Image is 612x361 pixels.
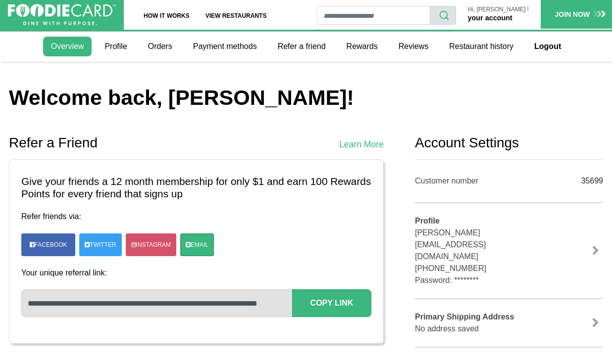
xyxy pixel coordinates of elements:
[441,37,521,56] a: Restaurant history
[21,176,371,200] h3: Give your friends a 12 month membership for only $1 and earn 100 Rewards Points for every friend ...
[415,215,549,286] div: [PERSON_NAME] [EMAIL_ADDRESS][DOMAIN_NAME] [PHONE_NUMBER] Password: ********
[8,4,116,26] img: FoodieCard; Eat, Drink, Save, Donate
[90,240,116,249] span: Twitter
[270,37,334,56] a: Refer a friend
[415,324,479,333] span: No address saved
[415,217,440,225] b: Profile
[97,37,135,56] a: Profile
[339,37,386,56] a: Rewards
[140,37,180,56] a: Orders
[339,138,384,151] a: Learn More
[468,6,529,13] p: Hi, [PERSON_NAME] !
[317,6,430,25] input: restaurant search
[526,37,569,56] a: Logout
[126,233,176,256] a: Instagram
[25,236,72,254] a: Facebook
[21,268,371,277] h4: Your unique referral link:
[79,233,121,256] a: Twitter
[43,37,92,56] a: Overview
[35,241,67,248] span: Facebook
[468,14,512,22] a: your account
[21,212,371,221] h4: Refer friends via:
[9,85,603,111] h1: Welcome back, [PERSON_NAME]!
[430,6,456,25] button: search
[391,37,436,56] a: Reviews
[180,233,214,256] a: Email
[563,172,603,190] div: 35699
[9,135,98,151] h2: Refer a Friend
[415,175,549,187] div: Customer number
[185,37,265,56] a: Payment methods
[292,289,371,317] button: Copy Link
[415,135,603,151] h2: Account Settings
[191,240,208,249] span: Email
[136,240,171,249] span: Instagram
[415,313,514,321] b: Primary Shipping Address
